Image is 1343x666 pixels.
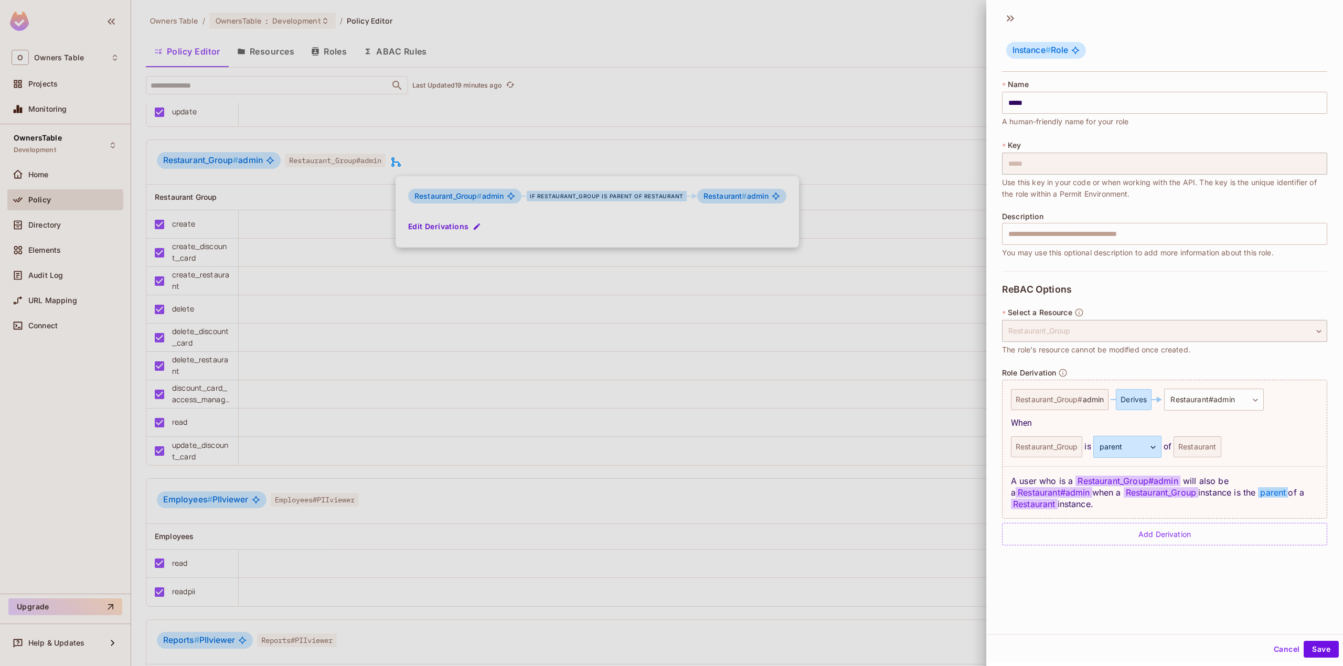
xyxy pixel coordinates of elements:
span: Use this key in your code or when working with the API. The key is the unique identifier of the r... [1002,177,1327,200]
span: The role's resource cannot be modified once created. [1002,344,1190,356]
div: Restaurant_Group [1011,436,1082,457]
span: Restaurant [1011,499,1058,509]
span: You may use this optional description to add more information about this role. [1002,247,1274,259]
span: Restaurant_Group [1124,487,1198,498]
span: ReBAC Options [1002,284,1072,295]
span: Restaurant # [1170,391,1234,408]
div: Derives [1116,389,1152,410]
span: admin [1213,395,1235,404]
div: When [1011,417,1318,429]
span: Key [1008,141,1021,149]
span: A human-friendly name for your role [1002,116,1128,127]
div: A user who is a will also be a when a instance is the of a instance. [1003,466,1327,518]
span: Instance [1012,45,1051,55]
span: Restaurant#admin [1016,487,1092,498]
span: Name [1008,80,1029,89]
div: Restaurant_Group # [1011,389,1108,410]
div: Add Derivation [1002,523,1327,545]
span: Restaurant_Group # admin [1075,476,1180,486]
span: Role Derivation [1002,369,1056,377]
span: Select a Resource [1008,308,1072,317]
div: is of [1011,436,1318,458]
span: admin [1083,395,1104,404]
span: Description [1002,212,1043,221]
div: Restaurant_Group [1002,320,1327,342]
span: Role [1012,45,1068,56]
button: Save [1304,641,1339,658]
span: # [1046,45,1051,55]
span: parent [1258,487,1288,498]
div: Restaurant [1174,436,1221,457]
button: Cancel [1270,641,1304,658]
div: parent [1093,436,1161,458]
